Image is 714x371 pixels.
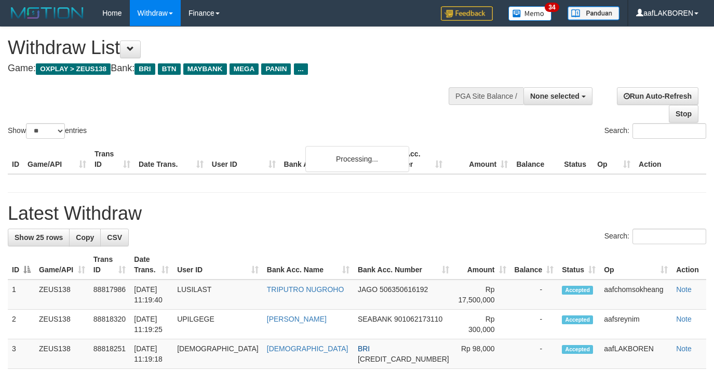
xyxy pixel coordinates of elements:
[261,63,291,75] span: PANIN
[173,310,263,339] td: UPILGEGE
[530,92,580,100] span: None selected
[600,339,672,369] td: aafLAKBOREN
[568,6,619,20] img: panduan.png
[632,123,706,139] input: Search:
[562,286,593,295] span: Accepted
[8,280,35,310] td: 1
[8,229,70,246] a: Show 25 rows
[36,63,111,75] span: OXPLAY > ZEUS138
[26,123,65,139] select: Showentries
[545,3,559,12] span: 34
[8,144,23,174] th: ID
[447,144,512,174] th: Amount
[600,280,672,310] td: aafchomsokheang
[600,250,672,280] th: Op: activate to sort column ascending
[230,63,259,75] span: MEGA
[107,233,122,242] span: CSV
[294,63,308,75] span: ...
[676,285,692,294] a: Note
[130,250,173,280] th: Date Trans.: activate to sort column ascending
[617,87,698,105] a: Run Auto-Refresh
[8,123,87,139] label: Show entries
[130,280,173,310] td: [DATE] 11:19:40
[183,63,227,75] span: MAYBANK
[510,310,558,339] td: -
[173,339,263,369] td: [DEMOGRAPHIC_DATA]
[510,250,558,280] th: Balance: activate to sort column ascending
[8,37,466,58] h1: Withdraw List
[134,144,208,174] th: Date Trans.
[130,339,173,369] td: [DATE] 11:19:18
[89,339,130,369] td: 88818251
[100,229,129,246] a: CSV
[134,63,155,75] span: BRI
[15,233,63,242] span: Show 25 rows
[380,285,428,294] span: Copy 506350616192 to clipboard
[676,315,692,323] a: Note
[305,146,409,172] div: Processing...
[669,105,698,123] a: Stop
[453,310,510,339] td: Rp 300,000
[280,144,382,174] th: Bank Acc. Name
[89,250,130,280] th: Trans ID: activate to sort column ascending
[35,250,89,280] th: Game/API: activate to sort column ascending
[76,233,94,242] span: Copy
[358,344,370,353] span: BRI
[358,315,392,323] span: SEABANK
[523,87,592,105] button: None selected
[672,250,706,280] th: Action
[604,123,706,139] label: Search:
[394,315,442,323] span: Copy 901062173110 to clipboard
[449,87,523,105] div: PGA Site Balance /
[8,339,35,369] td: 3
[130,310,173,339] td: [DATE] 11:19:25
[267,285,344,294] a: TRIPUTRO NUGROHO
[453,280,510,310] td: Rp 17,500,000
[173,250,263,280] th: User ID: activate to sort column ascending
[267,315,327,323] a: [PERSON_NAME]
[441,6,493,21] img: Feedback.jpg
[604,229,706,244] label: Search:
[593,144,635,174] th: Op
[453,250,510,280] th: Amount: activate to sort column ascending
[600,310,672,339] td: aafsreynim
[8,250,35,280] th: ID: activate to sort column descending
[69,229,101,246] a: Copy
[512,144,560,174] th: Balance
[90,144,134,174] th: Trans ID
[358,355,449,363] span: Copy 596001013614530 to clipboard
[358,285,378,294] span: JAGO
[8,310,35,339] td: 2
[8,5,87,21] img: MOTION_logo.png
[8,63,466,74] h4: Game: Bank:
[562,345,593,354] span: Accepted
[208,144,280,174] th: User ID
[158,63,181,75] span: BTN
[8,203,706,224] h1: Latest Withdraw
[35,310,89,339] td: ZEUS138
[35,339,89,369] td: ZEUS138
[35,280,89,310] td: ZEUS138
[508,6,552,21] img: Button%20Memo.svg
[558,250,600,280] th: Status: activate to sort column ascending
[453,339,510,369] td: Rp 98,000
[267,344,348,353] a: [DEMOGRAPHIC_DATA]
[560,144,593,174] th: Status
[381,144,447,174] th: Bank Acc. Number
[676,344,692,353] a: Note
[23,144,90,174] th: Game/API
[562,315,593,324] span: Accepted
[89,310,130,339] td: 88818320
[632,229,706,244] input: Search:
[510,339,558,369] td: -
[354,250,453,280] th: Bank Acc. Number: activate to sort column ascending
[89,280,130,310] td: 88817986
[173,280,263,310] td: LUSILAST
[635,144,706,174] th: Action
[510,280,558,310] td: -
[263,250,354,280] th: Bank Acc. Name: activate to sort column ascending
